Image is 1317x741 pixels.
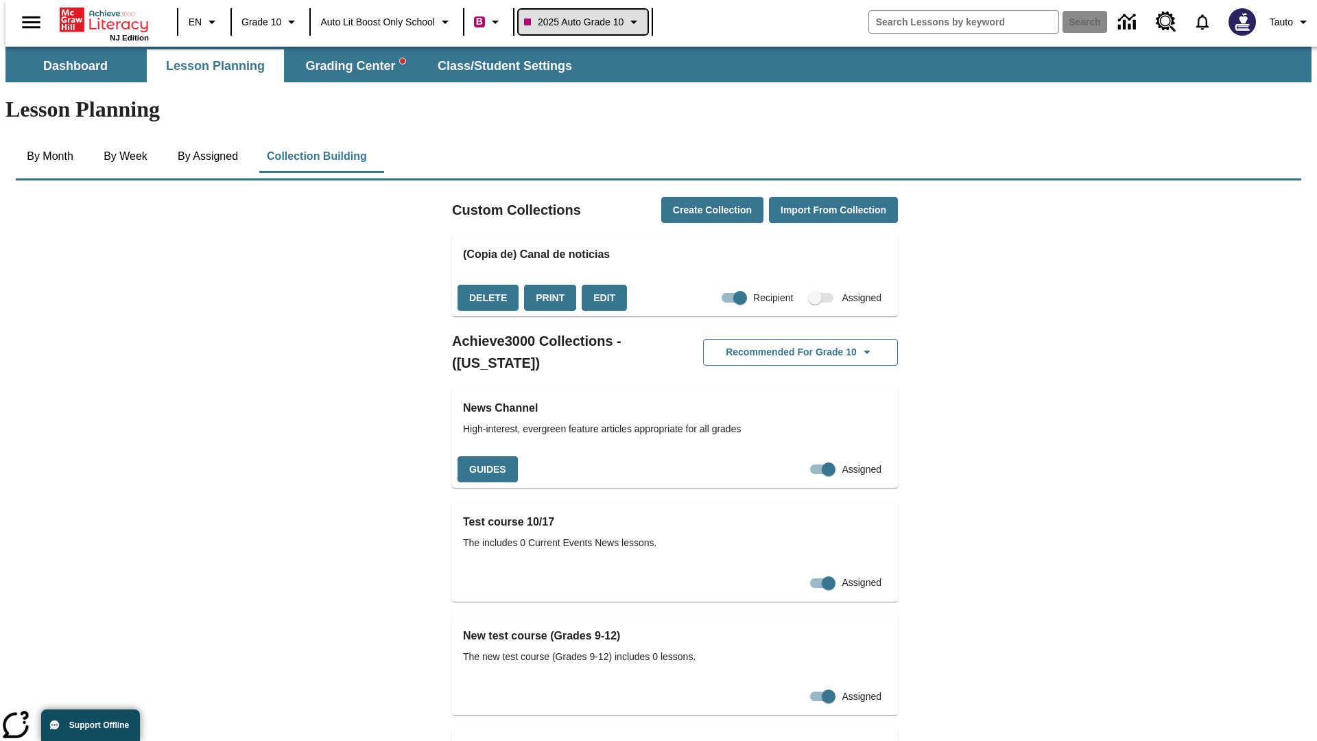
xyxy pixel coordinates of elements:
[1185,4,1220,40] a: Notifications
[147,49,284,82] button: Lesson Planning
[753,291,793,305] span: Recipient
[1220,4,1264,40] button: Select a new avatar
[1148,3,1185,40] a: Resource Center, Will open in new tab
[452,199,581,221] h2: Custom Collections
[463,513,887,532] h3: Test course 10/17
[16,140,84,173] button: By Month
[842,576,881,590] span: Assigned
[11,2,51,43] button: Open side menu
[842,462,881,477] span: Assigned
[315,10,459,34] button: School: Auto Lit Boost only School, Select your school
[463,422,887,436] span: High-interest, evergreen feature articles appropriate for all grades
[43,58,108,74] span: Dashboard
[869,11,1058,33] input: search field
[167,140,249,173] button: By Assigned
[1264,10,1317,34] button: Profile/Settings
[463,245,887,264] h3: (Copia de) Canal de noticias
[182,10,226,34] button: Language: EN, Select a language
[524,285,576,311] button: Print, will open in a new window
[400,58,405,64] svg: writing assistant alert
[1110,3,1148,41] a: Data Center
[287,49,424,82] button: Grading Center
[524,15,624,30] span: 2025 Auto Grade 10
[463,650,887,664] span: The new test course (Grades 9-12) includes 0 lessons.
[7,49,144,82] button: Dashboard
[41,709,140,741] button: Support Offline
[438,58,572,74] span: Class/Student Settings
[69,720,129,730] span: Support Offline
[189,15,202,30] span: EN
[60,6,149,34] a: Home
[452,330,675,374] h2: Achieve3000 Collections - ([US_STATE])
[5,97,1312,122] h1: Lesson Planning
[5,47,1312,82] div: SubNavbar
[1270,15,1293,30] span: Tauto
[463,536,887,550] span: The includes 0 Current Events News lessons.
[110,34,149,42] span: NJ Edition
[166,58,265,74] span: Lesson Planning
[1229,8,1256,36] img: Avatar
[5,49,584,82] div: SubNavbar
[305,58,405,74] span: Grading Center
[236,10,305,34] button: Grade: Grade 10, Select a grade
[468,10,509,34] button: Boost Class color is violet red. Change class color
[661,197,763,224] button: Create Collection
[91,140,160,173] button: By Week
[842,690,881,704] span: Assigned
[519,10,648,34] button: Class: 2025 Auto Grade 10, Select your class
[60,5,149,42] div: Home
[476,13,483,30] span: B
[463,626,887,646] h3: New test course (Grades 9-12)
[320,15,435,30] span: Auto Lit Boost only School
[842,291,881,305] span: Assigned
[427,49,583,82] button: Class/Student Settings
[463,399,887,418] h3: News Channel
[458,285,519,311] button: Delete
[769,197,898,224] button: Import from Collection
[703,339,898,366] button: Recommended for Grade 10
[241,15,281,30] span: Grade 10
[256,140,378,173] button: Collection Building
[458,456,518,483] button: Guides
[582,285,627,311] button: Edit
